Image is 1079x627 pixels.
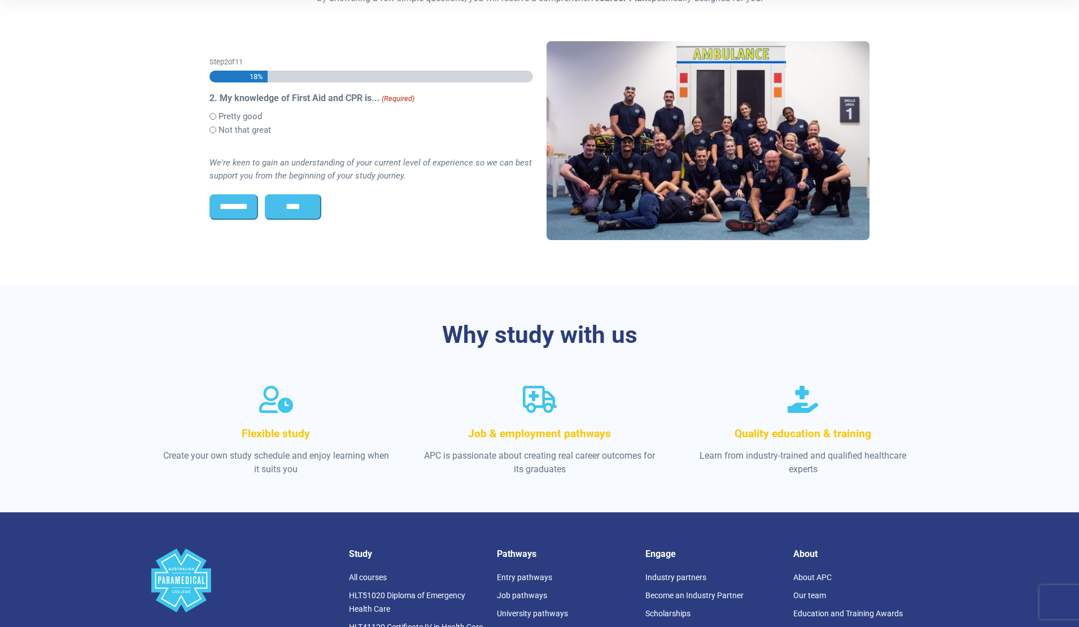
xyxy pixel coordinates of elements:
[793,573,832,582] a: About APC
[235,58,243,66] span: 11
[793,609,903,618] a: Education and Training Awards
[209,92,533,105] legend: 2. My knowledge of First Aid and CPR is...
[497,609,568,618] a: University pathways
[381,93,414,104] span: (Required)
[219,124,271,137] label: Not that great
[645,609,691,618] a: Scholarships
[645,573,706,582] a: Industry partners
[242,427,310,440] span: Flexible study
[468,427,611,440] span: Job & employment pathways
[209,158,532,181] i: We're keen to gain an understanding of your current level of experience so we can best support yo...
[349,573,387,582] a: All courses
[224,58,228,66] span: 2
[497,591,547,600] a: Job pathways
[497,573,552,582] a: Entry pathways
[349,591,465,613] a: HLT51020 Diploma of Emergency Health Care
[793,591,826,600] a: Our team
[687,449,919,476] p: Learn from industry-trained and qualified healthcare experts
[497,548,632,559] h5: Pathways
[209,56,533,67] p: Step of
[645,548,780,559] h5: Engage
[209,321,870,350] h3: Why study with us
[160,449,392,476] p: Create your own study schedule and enjoy learning when it suits you
[349,548,484,559] h5: Study
[793,548,928,559] h5: About
[151,548,335,612] a: Space
[219,110,262,123] label: Pretty good
[735,427,871,440] span: Quality education & training
[248,71,263,82] span: 18%
[645,591,744,600] a: Become an Industry Partner
[423,449,656,476] p: APC is passionate about creating real career outcomes for its graduates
